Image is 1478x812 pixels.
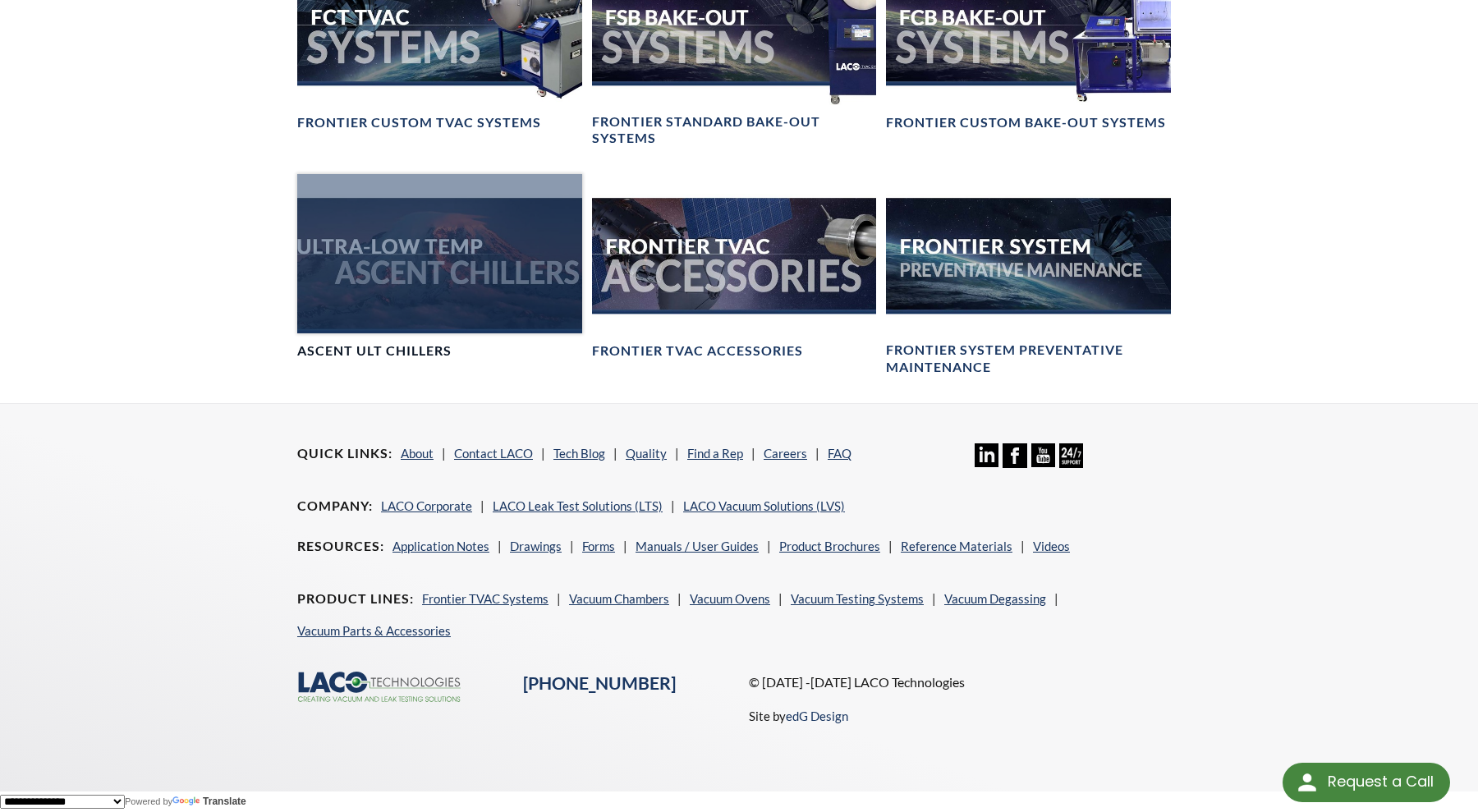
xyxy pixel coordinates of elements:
[592,174,877,360] a: Frontier TVAC Accessories headerFrontier TVAC Accessories
[297,445,392,462] h4: Quick Links
[569,591,669,606] a: Vacuum Chambers
[886,114,1166,131] h4: Frontier Custom Bake-Out Systems
[1328,763,1434,801] div: Request a Call
[683,498,845,513] a: LACO Vacuum Solutions (LVS)
[886,342,1171,376] h4: Frontier System Preventative Maintenance
[749,672,1181,693] p: © [DATE] -[DATE] LACO Technologies
[690,591,770,606] a: Vacuum Ovens
[510,539,562,553] a: Drawings
[172,796,203,807] img: Google Translate
[828,446,851,461] a: FAQ
[493,498,663,513] a: LACO Leak Test Solutions (LTS)
[297,114,541,131] h4: Frontier Custom TVAC Systems
[779,539,880,553] a: Product Brochures
[749,706,848,726] p: Site by
[1033,539,1070,553] a: Videos
[297,623,451,638] a: Vacuum Parts & Accessories
[422,591,549,606] a: Frontier TVAC Systems
[1059,456,1083,470] a: 24/7 Support
[592,113,877,148] h4: Frontier Standard Bake-Out Systems
[687,446,743,461] a: Find a Rep
[297,342,452,360] h4: Ascent ULT Chillers
[172,796,246,807] a: Translate
[454,446,533,461] a: Contact LACO
[297,174,582,360] a: Ascent ULT Chillers BannerAscent ULT Chillers
[297,590,414,608] h4: Product Lines
[1283,763,1450,802] div: Request a Call
[944,591,1046,606] a: Vacuum Degassing
[297,498,373,515] h4: Company
[297,538,384,555] h4: Resources
[1059,443,1083,467] img: 24/7 Support Icon
[886,174,1171,377] a: Frontier System Preventative Maintenance
[553,446,605,461] a: Tech Blog
[636,539,759,553] a: Manuals / User Guides
[582,539,615,553] a: Forms
[392,539,489,553] a: Application Notes
[786,709,848,723] a: edG Design
[401,446,434,461] a: About
[592,342,803,360] h4: Frontier TVAC Accessories
[523,672,676,694] a: [PHONE_NUMBER]
[791,591,924,606] a: Vacuum Testing Systems
[626,446,667,461] a: Quality
[764,446,807,461] a: Careers
[1294,769,1320,796] img: round button
[901,539,1012,553] a: Reference Materials
[381,498,472,513] a: LACO Corporate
